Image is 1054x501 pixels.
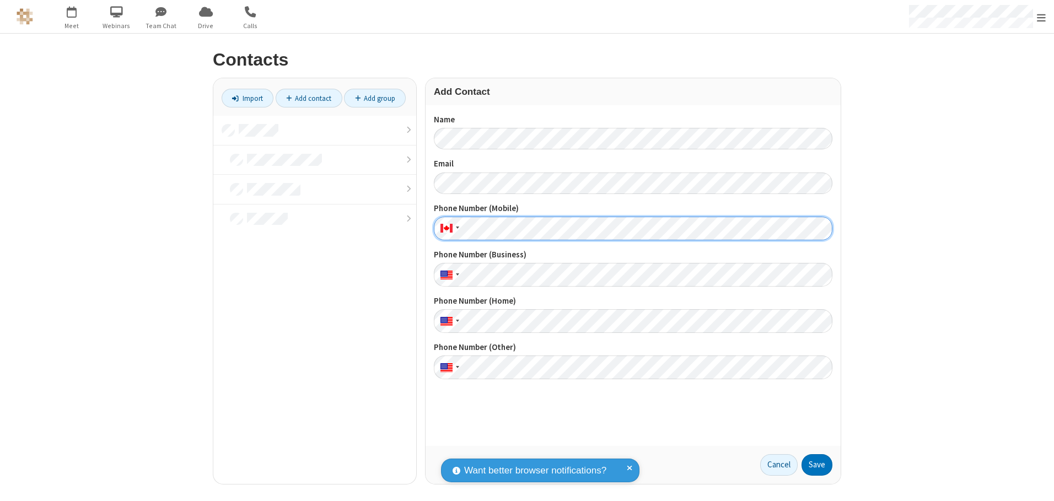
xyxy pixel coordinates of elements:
span: Want better browser notifications? [464,464,606,478]
a: Cancel [760,454,798,476]
div: United States: + 1 [434,355,463,379]
a: Add contact [276,89,342,107]
label: Phone Number (Business) [434,249,832,261]
h3: Add Contact [434,87,832,97]
label: Phone Number (Home) [434,295,832,308]
label: Name [434,114,832,126]
span: Team Chat [141,21,182,31]
a: Import [222,89,273,107]
label: Email [434,158,832,170]
a: Add group [344,89,406,107]
h2: Contacts [213,50,841,69]
img: QA Selenium DO NOT DELETE OR CHANGE [17,8,33,25]
div: United States: + 1 [434,263,463,287]
span: Calls [230,21,271,31]
label: Phone Number (Other) [434,341,832,354]
button: Save [802,454,832,476]
span: Meet [51,21,93,31]
label: Phone Number (Mobile) [434,202,832,215]
span: Webinars [96,21,137,31]
div: United States: + 1 [434,309,463,333]
span: Drive [185,21,227,31]
div: Canada: + 1 [434,217,463,240]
